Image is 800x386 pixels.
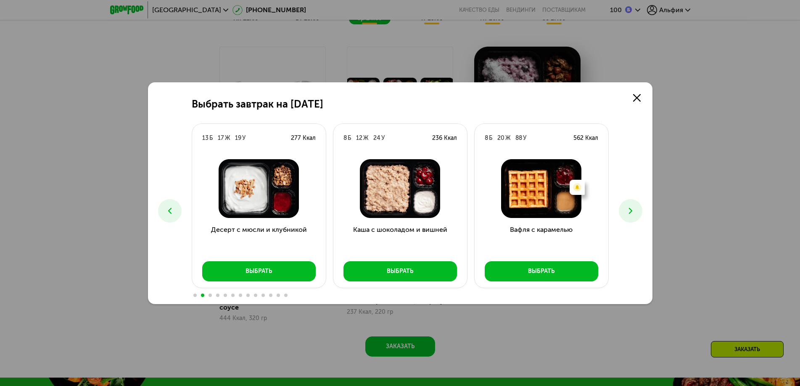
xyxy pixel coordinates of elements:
div: 88 [515,134,522,142]
div: 20 [497,134,504,142]
div: 8 [343,134,347,142]
div: У [381,134,385,142]
div: Выбрать [528,267,554,276]
div: 562 Ккал [573,134,598,142]
div: Ж [363,134,368,142]
div: 13 [202,134,209,142]
img: Каша с шоколадом и вишней [340,159,460,218]
button: Выбрать [202,261,316,281]
div: Ж [505,134,510,142]
div: 17 [218,134,224,142]
div: 277 Ккал [291,134,316,142]
img: Десерт с мюсли и клубникой [199,159,319,218]
div: Б [489,134,492,142]
div: 8 [485,134,488,142]
div: У [523,134,526,142]
div: Б [348,134,351,142]
div: Выбрать [246,267,272,276]
div: 19 [235,134,241,142]
h3: Десерт с мюсли и клубникой [192,225,326,255]
div: 12 [356,134,362,142]
div: 236 Ккал [432,134,457,142]
div: Б [209,134,213,142]
div: У [242,134,246,142]
h3: Каша с шоколадом и вишней [333,225,467,255]
div: Ж [225,134,230,142]
button: Выбрать [485,261,598,281]
div: Выбрать [387,267,413,276]
h3: Вафля с карамелью [475,225,608,255]
h2: Выбрать завтрак на [DATE] [192,98,323,110]
button: Выбрать [343,261,457,281]
img: Вафля с карамелью [481,159,602,218]
div: 24 [373,134,380,142]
